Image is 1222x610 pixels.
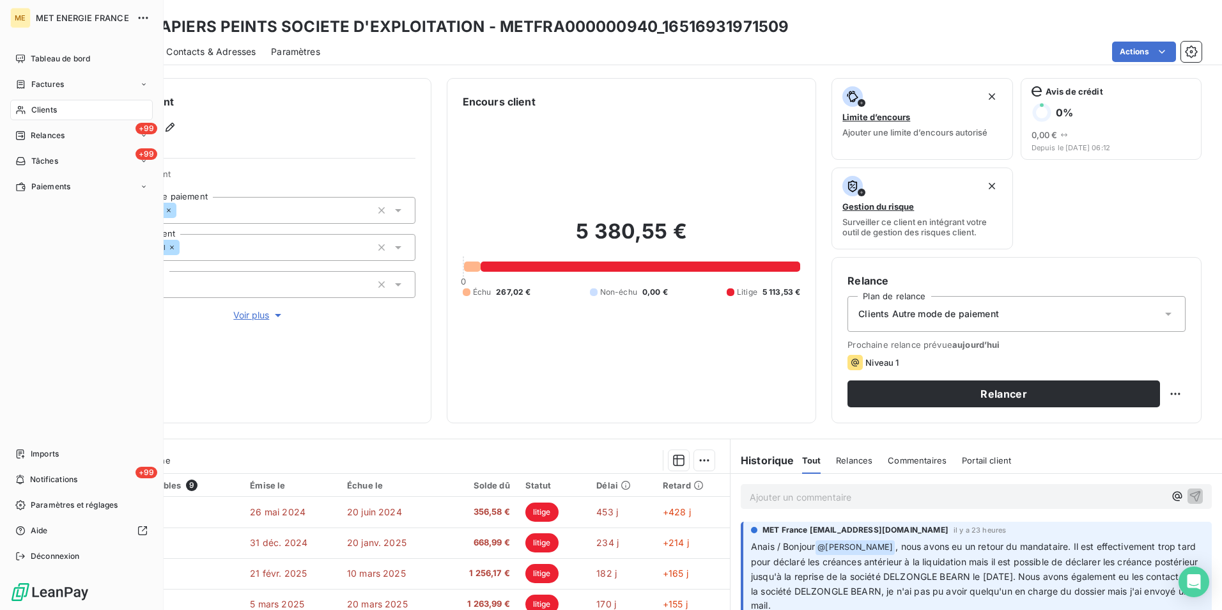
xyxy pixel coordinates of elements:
[663,537,689,548] span: +214 j
[347,480,433,490] div: Échue le
[473,286,491,298] span: Échu
[1032,144,1191,152] span: Depuis le [DATE] 06:12
[10,520,153,541] a: Aide
[1179,567,1209,597] div: Open Intercom Messenger
[135,467,157,478] span: +99
[135,148,157,160] span: +99
[10,100,153,120] a: Clients
[888,455,947,465] span: Commentaires
[847,340,1186,350] span: Prochaine relance prévue
[1046,86,1103,97] span: Avis de crédit
[836,455,872,465] span: Relances
[663,480,722,490] div: Retard
[865,357,899,368] span: Niveau 1
[31,79,64,90] span: Factures
[847,380,1160,407] button: Relancer
[731,453,794,468] h6: Historique
[31,551,80,562] span: Déconnexion
[347,537,406,548] span: 20 janv. 2025
[347,506,402,517] span: 20 juin 2024
[525,564,559,583] span: litige
[448,480,510,490] div: Solde dû
[525,503,559,522] span: litige
[176,205,187,216] input: Ajouter une valeur
[737,286,757,298] span: Litige
[954,526,1006,534] span: il y a 23 heures
[1056,106,1073,119] h6: 0 %
[10,176,153,197] a: Paiements
[448,506,510,519] span: 356,58 €
[112,15,789,38] h3: MIDI PAPIERS PEINTS SOCIETE D'EXPLOITATION - METFRA000000940_16516931971509
[347,568,406,579] span: 10 mars 2025
[347,598,408,609] span: 20 mars 2025
[10,8,31,28] div: ME
[762,286,801,298] span: 5 113,53 €
[77,94,415,109] h6: Informations client
[831,78,1012,160] button: Limite d’encoursAjouter une limite d’encours autorisé
[250,480,332,490] div: Émise le
[135,123,157,134] span: +99
[816,540,895,555] span: @ [PERSON_NAME]
[463,219,801,257] h2: 5 380,55 €
[250,537,307,548] span: 31 déc. 2024
[663,598,688,609] span: +155 j
[10,444,153,464] a: Imports
[250,598,304,609] span: 5 mars 2025
[858,308,999,320] span: Clients Autre mode de paiement
[448,536,510,549] span: 668,99 €
[10,49,153,69] a: Tableau de bord
[31,104,57,116] span: Clients
[31,499,118,511] span: Paramètres et réglages
[831,168,1012,249] button: Gestion du risqueSurveiller ce client en intégrant votre outil de gestion des risques client.
[180,242,190,253] input: Ajouter une valeur
[751,541,815,552] span: Anais / Bonjour
[496,286,530,298] span: 267,02 €
[596,480,647,490] div: Délai
[596,537,619,548] span: 234 j
[525,480,582,490] div: Statut
[461,276,466,286] span: 0
[31,53,90,65] span: Tableau de bord
[250,506,305,517] span: 26 mai 2024
[10,125,153,146] a: +99Relances
[842,112,910,122] span: Limite d’encours
[166,45,256,58] span: Contacts & Adresses
[233,309,284,322] span: Voir plus
[103,308,415,322] button: Voir plus
[525,533,559,552] span: litige
[842,201,914,212] span: Gestion du risque
[31,130,65,141] span: Relances
[802,455,821,465] span: Tout
[842,217,1002,237] span: Surveiller ce client en intégrant votre outil de gestion des risques client.
[31,155,58,167] span: Tâches
[10,582,89,602] img: Logo LeanPay
[10,74,153,95] a: Factures
[36,13,129,23] span: MET ENERGIE FRANCE
[952,340,1000,350] span: aujourd’hui
[31,448,59,460] span: Imports
[596,598,616,609] span: 170 j
[962,455,1011,465] span: Portail client
[642,286,668,298] span: 0,00 €
[186,480,197,491] span: 9
[600,286,637,298] span: Non-échu
[30,474,77,485] span: Notifications
[271,45,320,58] span: Paramètres
[847,273,1186,288] h6: Relance
[448,567,510,580] span: 1 256,17 €
[663,506,691,517] span: +428 j
[842,127,987,137] span: Ajouter une limite d’encours autorisé
[103,169,415,187] span: Propriétés Client
[1112,42,1176,62] button: Actions
[31,525,48,536] span: Aide
[596,506,618,517] span: 453 j
[250,568,307,579] span: 21 févr. 2025
[10,151,153,171] a: +99Tâches
[1032,130,1058,140] span: 0,00 €
[31,181,70,192] span: Paiements
[596,568,617,579] span: 182 j
[762,524,948,536] span: MET France [EMAIL_ADDRESS][DOMAIN_NAME]
[463,94,536,109] h6: Encours client
[102,480,235,491] div: Pièces comptables
[10,495,153,515] a: Paramètres et réglages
